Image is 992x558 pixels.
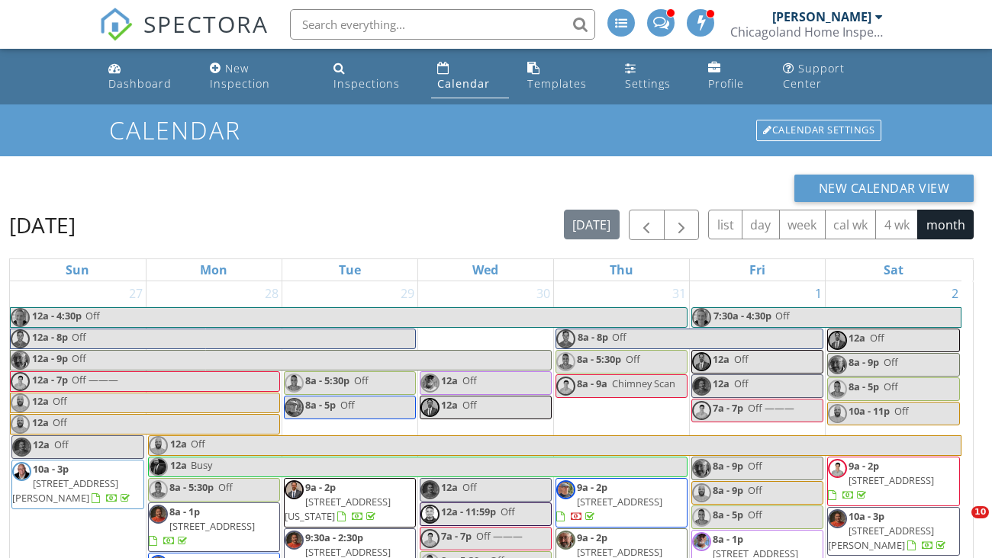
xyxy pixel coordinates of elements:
span: Off [748,508,762,521]
span: 12a [713,352,730,366]
span: 10a - 3p [33,462,69,476]
a: Tuesday [336,259,364,281]
img: dominick_headshot.png [828,380,847,399]
a: SPECTORA [99,21,269,53]
button: Next month [664,210,700,241]
button: month [917,210,974,239]
img: img_3229.jpeg [828,509,847,528]
a: Go to July 28, 2025 [262,281,282,306]
span: 8a - 9p [849,355,879,369]
span: Off [626,352,640,366]
span: Off [72,351,86,365]
img: 20220513_102516.png [828,404,847,423]
img: img_3229.jpeg [692,377,711,396]
img: 894d8c1dee954c1f9a17de4fffdd163f.jpeg [556,531,575,550]
span: Off ——— [72,373,118,386]
img: img_1565.jpg [828,331,847,350]
span: [STREET_ADDRESS] [169,519,255,533]
button: week [779,210,826,239]
a: Inspections [327,55,419,98]
span: 9:30a - 2:30p [305,531,363,544]
a: 10a - 3p [STREET_ADDRESS][PERSON_NAME] [11,460,144,509]
span: Off [501,505,515,518]
a: 10a - 3p [STREET_ADDRESS][PERSON_NAME] [827,507,960,556]
span: 12a [441,374,458,387]
span: 7a - 7p [441,529,472,543]
img: dominick_headshot.png [692,508,711,527]
a: Templates [521,55,607,98]
span: Off [462,398,477,412]
a: Wednesday [469,259,501,281]
a: New Inspection [204,55,315,98]
img: dominick_headshot.png [285,374,304,393]
span: Off ——— [476,529,523,543]
span: 12a [441,480,458,494]
div: Chicagoland Home Inspectors, Inc. [730,24,883,40]
img: jordan_headshot.png [11,329,30,348]
img: img_3229.jpeg [285,531,304,550]
img: img_1565.jpg [285,480,304,499]
a: Support Center [777,55,890,98]
div: Inspections [333,76,400,91]
a: Go to July 30, 2025 [533,281,553,306]
span: Off [894,404,909,418]
span: 10a - 11p [849,404,890,418]
span: SPECTORA [143,8,269,40]
a: 9a - 2p [STREET_ADDRESS] [828,459,934,502]
a: Go to August 1, 2025 [812,281,825,306]
span: Off [85,309,100,322]
a: 9a - 2p [STREET_ADDRESS][US_STATE] [285,480,391,523]
img: vm_headshot.png [556,377,575,396]
span: Busy [191,458,212,472]
img: 20220513_102516.png [11,415,30,434]
div: Templates [527,76,587,91]
span: [STREET_ADDRESS][PERSON_NAME] [828,524,934,552]
span: Off [884,380,898,393]
img: b5fb512af8424afa9ed01bc4218aaf42.png [692,532,711,551]
div: New Inspection [210,61,270,91]
img: 20220513_102516.png [149,436,168,455]
img: img_3229.jpeg [420,480,440,499]
span: Off [72,330,86,344]
span: Off [54,438,69,451]
img: img_1565.jpg [420,398,440,417]
img: jordan_headshot.png [556,329,575,348]
a: Company Profile [702,55,765,98]
span: Off [734,377,749,390]
span: 8a - 9a [577,377,607,390]
span: 12a [441,398,458,412]
a: 9a - 2p [STREET_ADDRESS][US_STATE] [284,478,416,528]
button: day [742,210,780,239]
span: 12a - 9p [31,351,69,370]
button: cal wk [825,210,877,239]
span: Off [775,309,790,322]
span: Off [748,459,762,473]
span: Off [191,437,205,451]
a: 9a - 2p [STREET_ADDRESS] [827,457,960,506]
span: 12a [849,331,865,345]
a: 9a - 2p [STREET_ADDRESS] [556,480,662,523]
span: 9a - 2p [577,480,607,494]
span: [STREET_ADDRESS] [849,473,934,487]
span: 8a - 8p [577,329,609,348]
a: 8a - 1p [STREET_ADDRESS] [149,505,255,547]
h2: [DATE] [9,210,76,240]
div: Dashboard [108,76,172,91]
div: Settings [625,76,671,91]
img: vm_headshot.png [420,529,440,548]
a: Go to July 31, 2025 [669,281,689,306]
img: vm_headshot.png [828,459,847,478]
div: Support Center [783,61,845,91]
button: New Calendar View [794,175,974,202]
span: 8a - 1p [713,532,743,546]
span: Off [354,374,369,387]
a: Go to August 2, 2025 [949,281,961,306]
img: img_1565.jpg [692,352,711,371]
span: 10a - 3p [849,509,884,523]
a: Sunday [63,259,92,281]
a: Calendar Settings [755,118,883,143]
span: 12a [31,415,50,434]
span: 12a - 7p [31,372,69,391]
div: Profile [708,76,744,91]
span: 8a - 5p [849,380,879,393]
